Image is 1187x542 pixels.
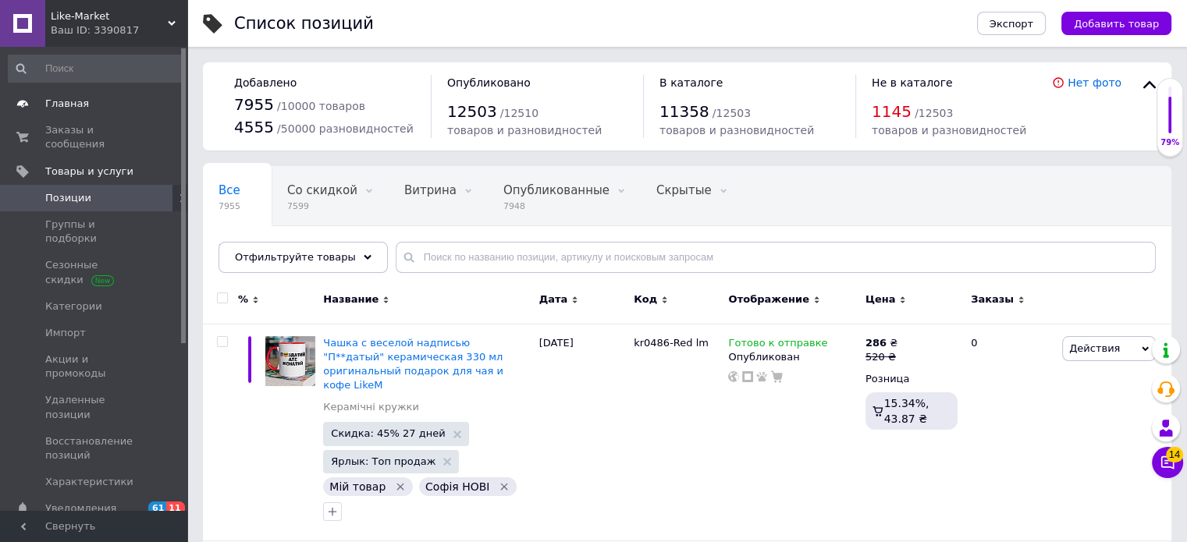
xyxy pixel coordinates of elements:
a: Керамічні кружки [323,400,419,414]
span: Заказы и сообщения [45,123,144,151]
span: Экспорт [990,18,1033,30]
span: kr0486-Red lm [634,337,709,349]
a: Чашка с веселой надписью "П**датый" керамическая 330 мл оригинальный подарок для чая и кофе LikeM [323,337,503,391]
span: 7955 [219,200,240,212]
span: Код [634,292,657,306]
img: Чашка с веселой надписью "П**датый" керамическая 330 мл оригинальный подарок для чая и кофе LikeM [265,336,315,386]
span: В каталоге [659,76,723,89]
span: Мій товар [329,480,386,493]
div: Ваш ID: 3390817 [51,23,187,37]
div: Розница [865,372,958,386]
a: Нет фото [1068,76,1121,89]
span: Характеристики [45,475,133,489]
span: Добавлено [234,76,297,89]
div: Список позиций [234,16,374,32]
div: Опубликован [728,350,857,364]
span: % [238,292,248,306]
span: Товары и услуги [45,165,133,179]
span: Название [323,292,378,306]
span: Добавить товар [1074,18,1159,30]
span: Восстановление позиций [45,434,144,462]
svg: Удалить метку [394,480,407,493]
input: Поиск по названию позиции, артикулу и поисковым запросам [396,242,1156,273]
span: Ярлык: Топ продаж [331,456,435,466]
span: 11358 [659,102,709,121]
button: Чат с покупателем14 [1152,447,1183,478]
span: Удаленные позиции [45,393,144,421]
svg: Удалить метку [498,480,510,493]
span: Категории [45,299,102,314]
span: Действия [1069,342,1120,354]
span: Дата [539,292,568,306]
span: Готово к отправке [728,337,827,353]
span: 4555 [234,118,274,136]
span: 11 [166,501,184,515]
span: Уведомления [45,501,116,515]
span: 7948 [503,200,609,212]
span: Скрытые [656,183,712,197]
span: товаров и разновидностей [659,124,814,136]
span: 1145 [872,102,912,121]
span: 7599 [287,200,357,212]
span: Со скидкой [287,183,357,197]
span: Витрина [404,183,457,197]
span: / 12510 [500,107,538,119]
button: Добавить товар [1061,12,1171,35]
span: Like-Market [51,9,168,23]
span: / 12503 [713,107,751,119]
span: 61 [148,501,166,515]
input: Поиск [8,55,184,83]
span: Группы и подборки [45,218,144,246]
b: 286 [865,337,887,349]
span: / 12503 [915,107,953,119]
span: Отфильтруйте товары [235,251,356,263]
span: Акции и промокоды [45,352,144,381]
div: [DATE] [535,324,630,540]
span: / 50000 разновидностей [277,122,414,135]
span: Главная [45,97,89,111]
div: 520 ₴ [865,350,897,364]
span: Опубликованные [503,183,609,197]
div: 0 [961,324,1058,540]
span: Скидка: 45% 27 дней [331,428,445,438]
span: Импорт [45,326,86,340]
span: 15.34%, 43.87 ₴ [884,397,929,425]
span: товаров и разновидностей [872,124,1026,136]
span: 7955 [234,95,274,114]
span: Витрина [219,243,271,257]
div: 79% [1157,137,1182,148]
span: Не в каталоге [872,76,953,89]
span: 12503 [447,102,497,121]
span: Отображение [728,292,809,306]
span: Цена [865,292,896,306]
span: Заказы [971,292,1014,306]
div: ₴ [865,336,897,350]
span: Все [219,183,240,197]
span: Сезонные скидки [45,258,144,286]
span: товаров и разновидностей [447,124,602,136]
span: / 10000 товаров [277,100,365,112]
button: Экспорт [977,12,1046,35]
span: Софія НОВІ [425,480,489,493]
span: Опубликовано [447,76,531,89]
span: Позиции [45,191,91,205]
span: 14 [1166,447,1183,462]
